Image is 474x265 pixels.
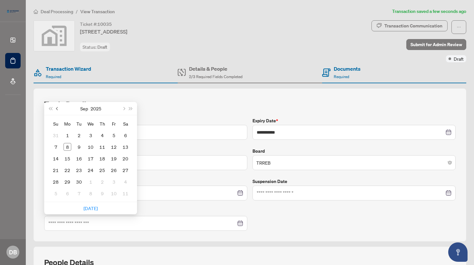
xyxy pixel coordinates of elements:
[448,242,468,262] button: Open asap
[189,65,242,73] h4: Details & People
[120,153,131,164] td: 2025-09-20
[50,118,62,129] th: Su
[98,166,106,174] div: 25
[252,178,456,185] label: Suspension Date
[52,155,60,162] div: 14
[189,74,242,79] span: 2/3 Required Fields Completed
[98,178,106,186] div: 2
[44,148,247,155] label: Unit/Lot Number
[334,65,360,73] h4: Documents
[98,131,106,139] div: 4
[50,153,62,164] td: 2025-09-14
[75,189,83,197] div: 7
[85,176,96,188] td: 2025-10-01
[62,164,73,176] td: 2025-09-22
[73,141,85,153] td: 2025-09-09
[85,188,96,199] td: 2025-10-08
[334,74,349,79] span: Required
[50,164,62,176] td: 2025-09-21
[64,166,71,174] div: 22
[85,153,96,164] td: 2025-09-17
[80,43,110,51] div: Status:
[46,65,91,73] h4: Transaction Wizard
[96,129,108,141] td: 2025-09-04
[454,55,464,62] span: Draft
[406,39,466,50] button: Submit for Admin Review
[84,205,98,211] a: [DATE]
[97,21,112,27] span: 10035
[120,188,131,199] td: 2025-10-11
[64,189,71,197] div: 6
[108,164,120,176] td: 2025-09-26
[98,143,106,151] div: 11
[73,176,85,188] td: 2025-09-30
[96,176,108,188] td: 2025-10-02
[62,141,73,153] td: 2025-09-08
[122,131,129,139] div: 6
[54,102,61,115] button: Previous month (PageUp)
[120,176,131,188] td: 2025-10-04
[64,143,71,151] div: 8
[96,188,108,199] td: 2025-10-09
[120,118,131,129] th: Sa
[62,118,73,129] th: Mo
[46,74,61,79] span: Required
[110,189,118,197] div: 10
[122,189,129,197] div: 11
[122,178,129,186] div: 4
[252,148,456,155] label: Board
[110,131,118,139] div: 5
[44,208,247,215] label: Commencement Date
[410,39,462,50] span: Submit for Admin Review
[384,21,442,31] div: Transaction Communication
[44,117,247,124] label: Listing Price
[80,102,88,115] button: Choose a month
[47,102,54,115] button: Last year (Control + left)
[110,155,118,162] div: 19
[110,178,118,186] div: 3
[73,153,85,164] td: 2025-09-16
[122,166,129,174] div: 27
[50,141,62,153] td: 2025-09-07
[97,44,107,50] span: Draft
[108,153,120,164] td: 2025-09-19
[75,131,83,139] div: 2
[73,164,85,176] td: 2025-09-23
[44,99,456,109] h2: Trade Details
[96,164,108,176] td: 2025-09-25
[64,178,71,186] div: 29
[85,129,96,141] td: 2025-09-03
[34,9,38,14] span: home
[110,166,118,174] div: 26
[64,131,71,139] div: 1
[75,155,83,162] div: 16
[120,141,131,153] td: 2025-09-13
[52,189,60,197] div: 5
[62,188,73,199] td: 2025-10-06
[127,102,134,115] button: Next year (Control + right)
[108,176,120,188] td: 2025-10-03
[87,166,94,174] div: 24
[96,141,108,153] td: 2025-09-11
[122,143,129,151] div: 13
[41,9,73,15] span: Deal Processing
[122,155,129,162] div: 20
[256,157,452,169] span: TRREB
[87,143,94,151] div: 10
[62,153,73,164] td: 2025-09-15
[110,143,118,151] div: 12
[52,166,60,174] div: 21
[87,178,94,186] div: 1
[87,189,94,197] div: 8
[62,176,73,188] td: 2025-09-29
[252,117,456,124] label: Expiry Date
[98,155,106,162] div: 18
[96,118,108,129] th: Th
[120,164,131,176] td: 2025-09-27
[52,178,60,186] div: 28
[50,129,62,141] td: 2025-08-31
[108,188,120,199] td: 2025-10-10
[120,102,127,115] button: Next month (PageDown)
[85,118,96,129] th: We
[75,166,83,174] div: 23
